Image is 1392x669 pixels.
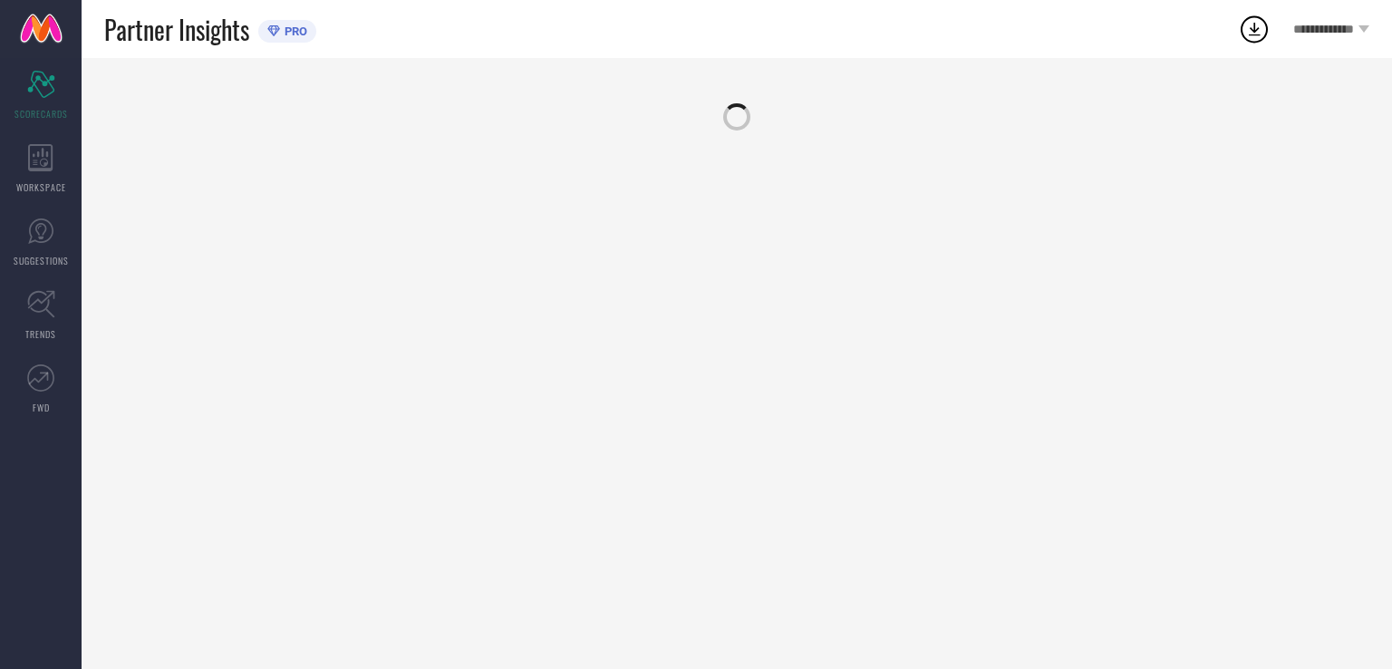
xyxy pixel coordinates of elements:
[14,107,68,121] span: SCORECARDS
[104,11,249,48] span: Partner Insights
[1238,13,1271,45] div: Open download list
[33,401,50,414] span: FWD
[16,180,66,194] span: WORKSPACE
[14,254,69,267] span: SUGGESTIONS
[25,327,56,341] span: TRENDS
[280,24,307,38] span: PRO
